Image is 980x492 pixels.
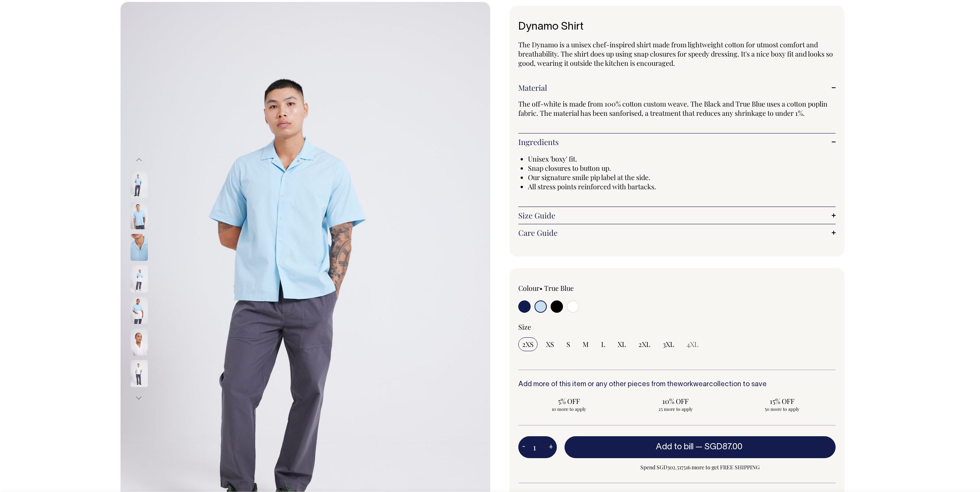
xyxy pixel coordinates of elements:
input: 5% OFF 10 more to apply [518,394,620,414]
span: 2XL [638,340,650,349]
a: Ingredients [518,137,836,147]
a: Size Guide [518,211,836,220]
span: 15% OFF [735,397,829,406]
h6: Add more of this item or any other pieces from the collection to save [518,381,836,389]
span: 10 more to apply [522,406,616,412]
span: Unisex 'boxy' fit. [528,154,577,163]
span: Spend SGD302.517516 more to get FREE SHIPPING [565,463,836,472]
span: 4XL [687,340,699,349]
span: 50 more to apply [735,406,829,412]
img: off-white [131,360,148,387]
span: Our signature smile pip label at the side. [528,173,650,182]
span: — [695,443,744,451]
h1: Dynamo Shirt [518,21,836,33]
div: Colour [518,284,645,293]
input: XL [614,337,630,351]
button: Add to bill —SGD87.00 [565,436,836,458]
input: XS [542,337,558,351]
span: • [539,284,543,293]
span: 2XS [522,340,534,349]
input: 15% OFF 50 more to apply [731,394,833,414]
input: 2XL [635,337,654,351]
span: M [583,340,589,349]
img: true-blue [131,297,148,324]
input: 3XL [659,337,678,351]
span: Snap closures to button up. [528,163,611,173]
span: XS [546,340,554,349]
a: Material [518,83,836,92]
img: true-blue [131,202,148,229]
button: + [545,440,557,455]
span: 25 more to apply [628,406,723,412]
button: - [518,440,529,455]
input: 2XS [518,337,538,351]
img: true-blue [131,234,148,261]
button: Next [133,389,145,407]
span: The off-white is made from 100% cotton custom weave. The Black and True Blue uses a cotton poplin... [518,99,828,118]
a: Care Guide [518,228,836,237]
input: S [563,337,574,351]
input: 4XL [683,337,702,351]
input: 10% OFF 25 more to apply [625,394,727,414]
div: Size [518,322,836,332]
span: XL [618,340,626,349]
img: true-blue [131,265,148,292]
img: true-blue [131,171,148,198]
input: L [597,337,609,351]
span: 10% OFF [628,397,723,406]
span: The Dynamo is a unisex chef-inspired shirt made from lightweight cotton for utmost comfort and br... [518,40,833,68]
span: S [566,340,570,349]
span: Add to bill [656,443,694,451]
label: True Blue [544,284,574,293]
input: M [579,337,593,351]
span: L [601,340,605,349]
img: off-white [131,329,148,355]
span: SGD87.00 [704,443,742,451]
span: 3XL [663,340,674,349]
span: 5% OFF [522,397,616,406]
span: All stress points reinforced with bartacks. [528,182,656,191]
a: workwear [678,381,709,388]
button: Previous [133,151,145,168]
